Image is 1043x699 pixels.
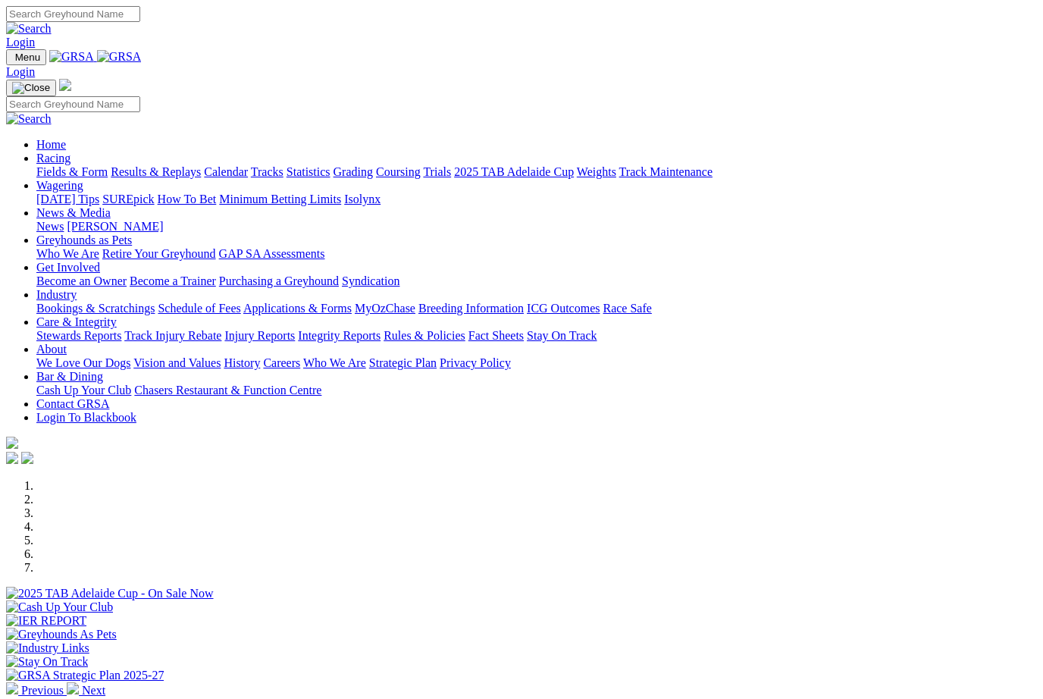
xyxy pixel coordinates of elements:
a: Contact GRSA [36,397,109,410]
img: chevron-left-pager-white.svg [6,682,18,694]
img: GRSA [49,50,94,64]
a: Care & Integrity [36,315,117,328]
a: Industry [36,288,77,301]
a: Tracks [251,165,283,178]
a: [DATE] Tips [36,193,99,205]
img: GRSA Strategic Plan 2025-27 [6,669,164,682]
div: Wagering [36,193,1037,206]
img: Close [12,82,50,94]
a: Results & Replays [111,165,201,178]
a: Integrity Reports [298,329,381,342]
a: Bar & Dining [36,370,103,383]
span: Next [82,684,105,697]
div: Bar & Dining [36,384,1037,397]
a: Track Maintenance [619,165,713,178]
a: Login [6,36,35,49]
a: Injury Reports [224,329,295,342]
img: logo-grsa-white.png [6,437,18,449]
a: Strategic Plan [369,356,437,369]
div: Greyhounds as Pets [36,247,1037,261]
a: Who We Are [303,356,366,369]
a: Schedule of Fees [158,302,240,315]
img: logo-grsa-white.png [59,79,71,91]
a: Wagering [36,179,83,192]
span: Menu [15,52,40,63]
button: Toggle navigation [6,49,46,65]
img: Stay On Track [6,655,88,669]
a: How To Bet [158,193,217,205]
a: MyOzChase [355,302,415,315]
a: About [36,343,67,356]
div: Industry [36,302,1037,315]
a: Coursing [376,165,421,178]
img: 2025 TAB Adelaide Cup - On Sale Now [6,587,214,600]
a: Login To Blackbook [36,411,136,424]
a: Vision and Values [133,356,221,369]
a: Syndication [342,274,399,287]
a: Trials [423,165,451,178]
a: Track Injury Rebate [124,329,221,342]
a: Statistics [287,165,330,178]
a: ICG Outcomes [527,302,600,315]
a: Greyhounds as Pets [36,234,132,246]
a: Previous [6,684,67,697]
img: twitter.svg [21,452,33,464]
a: Become a Trainer [130,274,216,287]
div: Get Involved [36,274,1037,288]
a: Rules & Policies [384,329,465,342]
a: Privacy Policy [440,356,511,369]
a: Next [67,684,105,697]
img: IER REPORT [6,614,86,628]
a: Racing [36,152,70,165]
a: We Love Our Dogs [36,356,130,369]
a: Purchasing a Greyhound [219,274,339,287]
span: Previous [21,684,64,697]
a: Fields & Form [36,165,108,178]
img: Greyhounds As Pets [6,628,117,641]
a: Applications & Forms [243,302,352,315]
a: Careers [263,356,300,369]
img: facebook.svg [6,452,18,464]
a: Fact Sheets [468,329,524,342]
a: Minimum Betting Limits [219,193,341,205]
a: Stewards Reports [36,329,121,342]
a: Grading [334,165,373,178]
a: SUREpick [102,193,154,205]
div: Care & Integrity [36,329,1037,343]
a: Become an Owner [36,274,127,287]
img: Cash Up Your Club [6,600,113,614]
button: Toggle navigation [6,80,56,96]
div: Racing [36,165,1037,179]
img: chevron-right-pager-white.svg [67,682,79,694]
a: [PERSON_NAME] [67,220,163,233]
a: Who We Are [36,247,99,260]
a: News [36,220,64,233]
input: Search [6,6,140,22]
input: Search [6,96,140,112]
img: GRSA [97,50,142,64]
a: Login [6,65,35,78]
a: Stay On Track [527,329,597,342]
a: Isolynx [344,193,381,205]
a: Cash Up Your Club [36,384,131,397]
a: Home [36,138,66,151]
a: Calendar [204,165,248,178]
a: Bookings & Scratchings [36,302,155,315]
a: News & Media [36,206,111,219]
img: Industry Links [6,641,89,655]
a: Retire Your Greyhound [102,247,216,260]
a: Chasers Restaurant & Function Centre [134,384,321,397]
a: History [224,356,260,369]
a: Get Involved [36,261,100,274]
a: GAP SA Assessments [219,247,325,260]
a: Race Safe [603,302,651,315]
a: Weights [577,165,616,178]
img: Search [6,22,52,36]
img: Search [6,112,52,126]
div: News & Media [36,220,1037,234]
a: 2025 TAB Adelaide Cup [454,165,574,178]
a: Breeding Information [418,302,524,315]
div: About [36,356,1037,370]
